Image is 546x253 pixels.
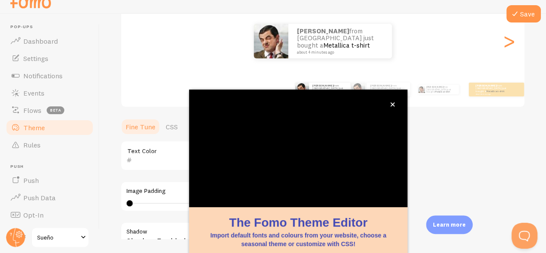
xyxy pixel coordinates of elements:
p: from [GEOGRAPHIC_DATA] just bought a [370,84,407,95]
a: Push [5,172,94,189]
a: Metallica t-shirt [323,41,370,49]
a: Dashboard [5,32,94,50]
button: Save [506,5,541,22]
a: Events [5,84,94,102]
p: Import default fonts and colours from your website, choose a seasonal theme or customize with CSS! [199,231,397,248]
a: Theme [5,119,94,136]
p: Learn more [433,221,466,229]
p: from [GEOGRAPHIC_DATA] just bought a [476,84,510,95]
strong: [PERSON_NAME] [312,84,333,87]
a: Settings [5,50,94,67]
small: about 4 minutes ago [476,93,509,95]
span: Settings [23,54,48,63]
a: Opt-In [5,206,94,224]
span: Theme [23,123,45,132]
span: Pop-ups [10,24,94,30]
img: Fomo [254,24,288,58]
a: CSS [161,118,183,135]
span: Flows [23,106,41,115]
a: Notifications [5,67,94,84]
a: Rules [5,136,94,154]
strong: [PERSON_NAME] [297,27,349,35]
span: Push [23,176,39,185]
img: Fomo [295,83,309,96]
span: Rules [23,141,41,149]
iframe: Help Scout Beacon - Open [511,223,537,249]
span: beta [47,106,64,114]
label: Image Padding [126,187,373,195]
a: Sueño [31,227,89,248]
small: about 4 minutes ago [297,50,381,54]
a: Fine Tune [120,118,161,135]
img: Fomo [418,86,425,93]
a: Push Data [5,189,94,206]
span: Events [23,89,44,97]
h1: The Fomo Theme Editor [199,214,397,231]
p: from [GEOGRAPHIC_DATA] just bought a [312,84,347,95]
div: Next slide [504,10,514,72]
a: Metallica t-shirt [435,90,450,93]
p: from [GEOGRAPHIC_DATA] just bought a [426,85,455,94]
img: Fomo [351,83,365,96]
span: Dashboard [23,37,58,45]
strong: [PERSON_NAME] [476,84,496,87]
span: Push [10,164,94,170]
p: from [GEOGRAPHIC_DATA] just bought a [297,28,383,54]
span: Notifications [23,71,63,80]
span: Push Data [23,193,56,202]
strong: [PERSON_NAME] [370,84,391,87]
a: Flows beta [5,102,94,119]
span: Sueño [37,232,78,243]
div: Learn more [426,215,473,234]
strong: [PERSON_NAME] [426,86,444,88]
button: close, [388,100,397,109]
a: Metallica t-shirt [486,90,505,93]
span: Opt-In [23,211,44,219]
